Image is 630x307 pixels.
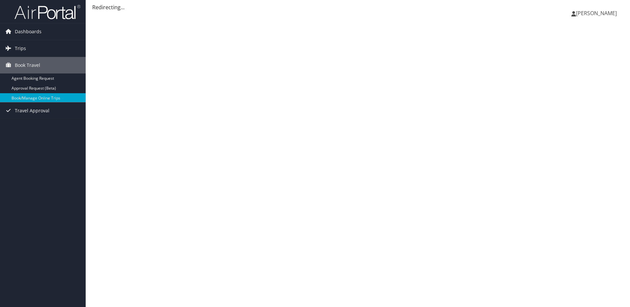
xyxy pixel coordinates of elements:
[14,4,80,20] img: airportal-logo.png
[15,23,42,40] span: Dashboards
[15,102,49,119] span: Travel Approval
[92,3,623,11] div: Redirecting...
[15,40,26,57] span: Trips
[576,10,617,17] span: [PERSON_NAME]
[15,57,40,73] span: Book Travel
[571,3,623,23] a: [PERSON_NAME]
